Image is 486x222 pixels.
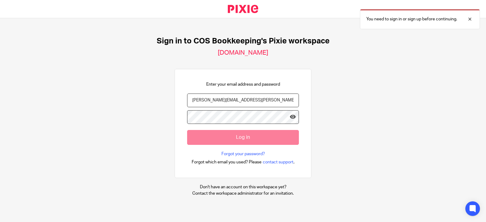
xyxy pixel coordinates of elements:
[221,151,265,157] a: Forgot your password?
[192,159,295,166] div: .
[206,81,280,87] p: Enter your email address and password
[192,159,262,165] span: Forgot which email you used? Please
[263,159,293,165] span: contact support
[157,36,330,46] h1: Sign in to COS Bookkeeping's Pixie workspace
[187,130,299,145] input: Log in
[218,49,268,57] h2: [DOMAIN_NAME]
[192,190,294,196] p: Contact the workspace administrator for an invitation.
[192,184,294,190] p: Don't have an account on this workspace yet?
[187,94,299,107] input: name@example.com
[366,16,457,22] p: You need to sign in or sign up before continuing.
